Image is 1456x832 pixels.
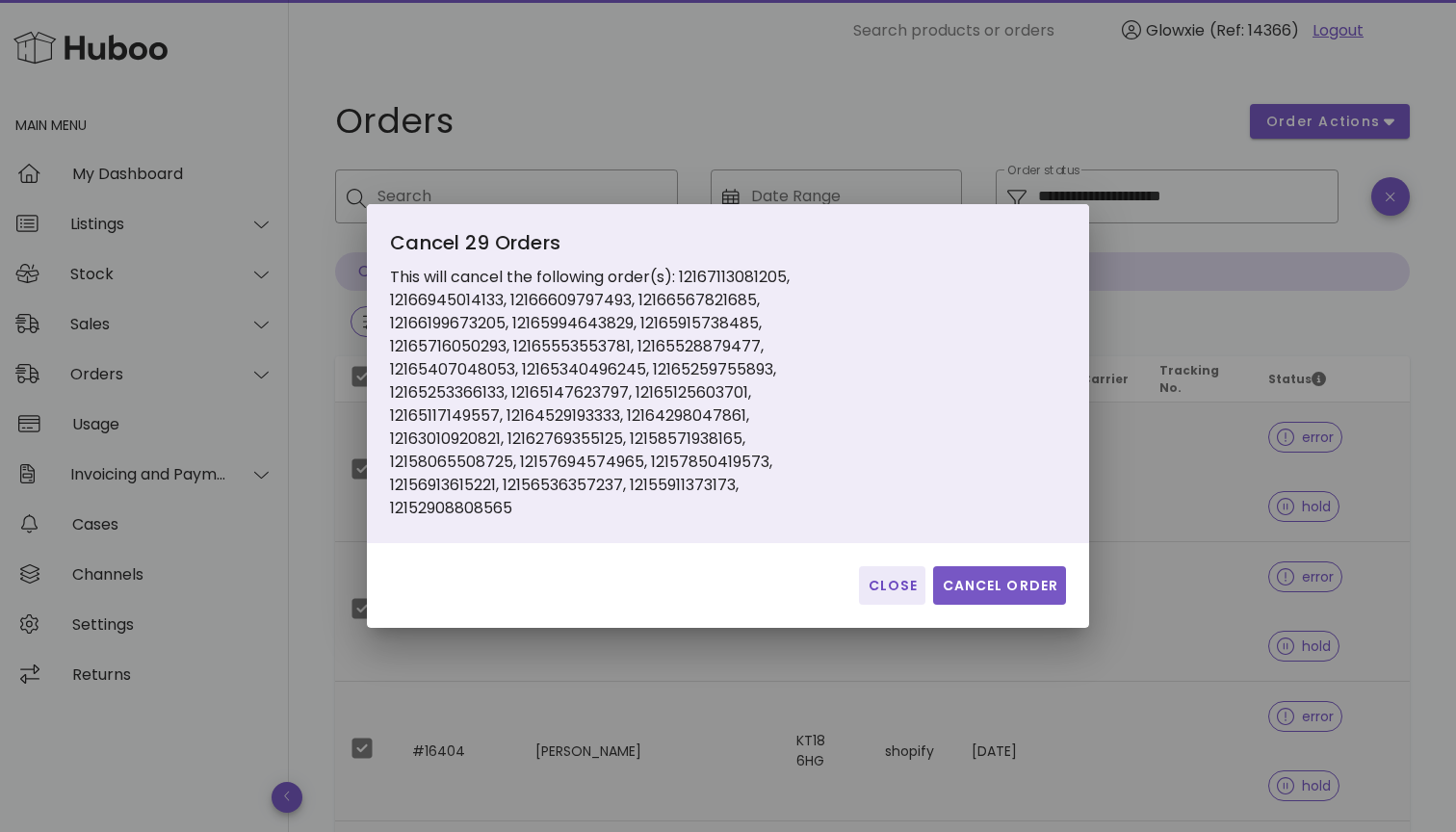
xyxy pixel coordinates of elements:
[933,566,1066,605] button: Cancel Order
[390,227,822,520] div: This will cancel the following order(s): 12167113081205, 12166945014133, 12166609797493, 12166567...
[941,576,1058,596] span: Cancel Order
[859,566,925,605] button: Close
[390,227,822,266] div: Cancel 29 Orders
[867,576,918,596] span: Close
